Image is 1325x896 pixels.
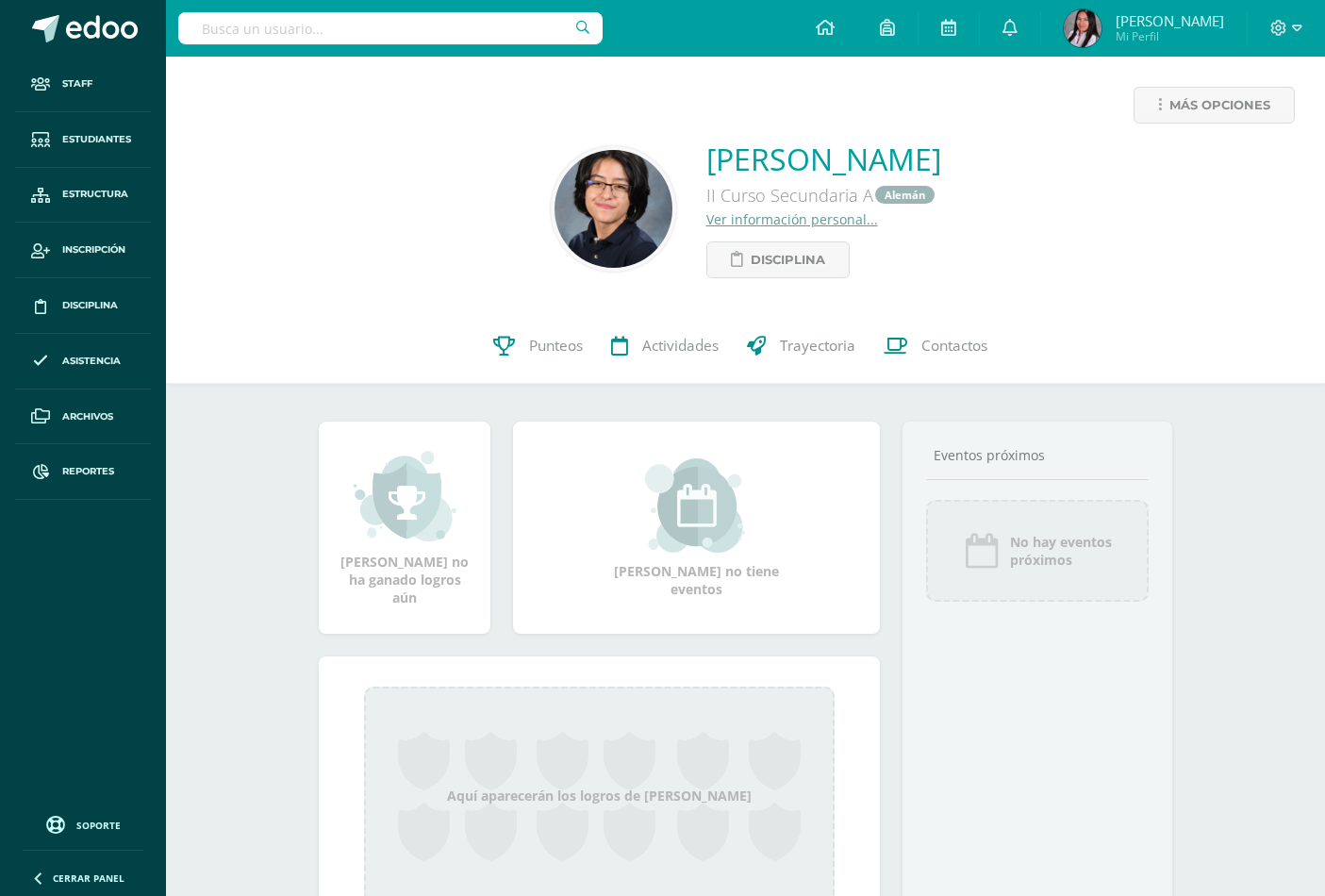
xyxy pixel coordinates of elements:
a: Soporte [23,811,143,837]
a: Reportes [15,444,151,500]
span: No hay eventos próximos [1010,533,1112,569]
span: Trayectoria [780,337,855,357]
span: Más opciones [1169,88,1270,123]
span: Cerrar panel [53,871,124,885]
a: Inscripción [15,223,151,278]
span: Actividades [642,337,719,357]
a: Disciplina [15,278,151,334]
span: Inscripción [62,242,125,257]
a: Asistencia [15,334,151,390]
a: Estructura [15,168,151,224]
span: Asistencia [62,354,121,369]
img: 1c4a8e29229ca7cba10d259c3507f649.png [1064,9,1101,47]
a: [PERSON_NAME] [706,139,941,179]
a: Archivos [15,390,151,445]
span: Staff [62,76,92,91]
span: Contactos [921,337,987,357]
img: event_small.png [645,458,748,553]
input: Busca un usuario... [178,12,603,44]
img: 13c20c0c9b25350e2fd5d4d70b4ca4c7.png [555,150,672,268]
a: Punteos [479,308,597,384]
span: Disciplina [62,298,118,313]
span: Mi Perfil [1116,28,1224,44]
a: Staff [15,57,151,112]
a: Actividades [597,308,733,384]
a: Contactos [870,308,1002,384]
a: Más opciones [1134,87,1295,124]
a: Disciplina [706,241,850,278]
span: Estudiantes [62,132,131,147]
span: Archivos [62,409,113,424]
a: Alemán [875,186,935,204]
span: Punteos [529,337,583,357]
div: II Curso Secundaria A [706,179,941,210]
div: [PERSON_NAME] no tiene eventos [603,458,791,598]
span: Estructura [62,187,128,202]
a: Trayectoria [733,308,870,384]
div: [PERSON_NAME] no ha ganado logros aún [338,449,472,606]
span: [PERSON_NAME] [1116,11,1224,30]
span: Soporte [76,819,121,832]
img: event_icon.png [963,532,1001,570]
div: Eventos próximos [926,446,1149,464]
a: Estudiantes [15,112,151,168]
span: Disciplina [751,242,825,277]
img: achievement_small.png [354,449,456,543]
span: Reportes [62,464,114,479]
a: Ver información personal... [706,210,878,228]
